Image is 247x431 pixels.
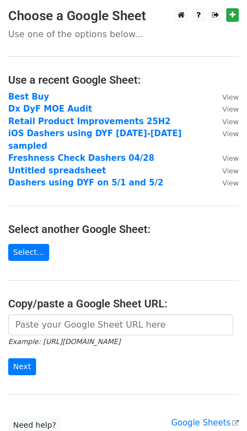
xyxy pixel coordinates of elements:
small: View [222,167,239,175]
input: Paste your Google Sheet URL here [8,314,233,335]
a: Dx DyF MOE Audit [8,104,92,114]
input: Next [8,358,36,375]
a: Retail Product Improvements 25H2 [8,117,170,126]
a: View [211,178,239,188]
a: Select... [8,244,49,261]
a: Dashers using DYF on 5/1 and 5/2 [8,178,163,188]
small: View [222,93,239,101]
a: iOS Dashers using DYF [DATE]-[DATE] sampled [8,129,181,151]
p: Use one of the options below... [8,28,239,40]
a: View [211,92,239,102]
small: View [222,179,239,187]
h4: Select another Google Sheet: [8,223,239,236]
a: View [211,117,239,126]
small: View [222,118,239,126]
a: View [211,153,239,163]
a: Best Buy [8,92,49,102]
a: Freshness Check Dashers 04/28 [8,153,154,163]
h4: Copy/paste a Google Sheet URL: [8,297,239,310]
h3: Choose a Google Sheet [8,8,239,24]
small: View [222,154,239,162]
a: View [211,104,239,114]
h4: Use a recent Google Sheet: [8,73,239,86]
iframe: Chat Widget [192,378,247,431]
a: View [211,129,239,138]
small: View [222,105,239,113]
a: View [211,166,239,176]
small: View [222,130,239,138]
a: Untitled spreadsheet [8,166,106,176]
small: Example: [URL][DOMAIN_NAME] [8,337,120,346]
a: Google Sheets [171,418,239,428]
